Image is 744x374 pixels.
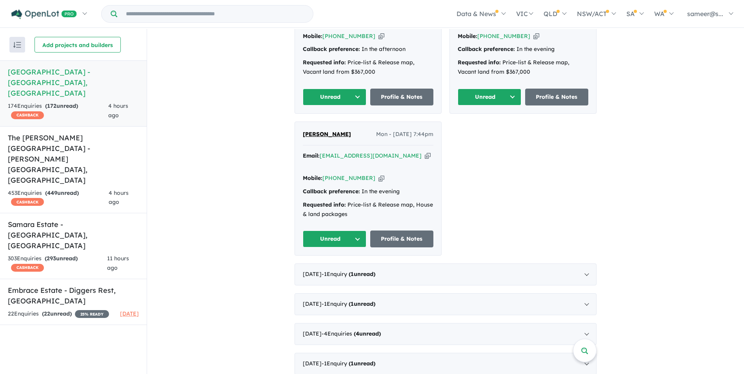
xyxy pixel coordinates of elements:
span: [PERSON_NAME] [303,131,351,138]
div: 303 Enquir ies [8,254,107,273]
span: 172 [47,102,56,109]
span: 22 [44,310,50,317]
button: Copy [425,152,431,160]
div: In the evening [303,187,433,196]
span: [DATE] [120,310,139,317]
span: 1 [351,271,354,278]
a: [PHONE_NUMBER] [477,33,530,40]
button: Copy [533,32,539,40]
span: 4 [356,330,359,337]
strong: ( unread) [354,330,381,337]
strong: ( unread) [45,255,78,262]
a: [PHONE_NUMBER] [322,174,375,182]
img: sort.svg [13,42,21,48]
span: 1 [351,300,354,307]
div: Price-list & Release map, House & land packages [303,200,433,219]
strong: Callback preference: [458,45,515,53]
span: - 1 Enquir y [322,360,375,367]
span: CASHBACK [11,198,44,206]
div: [DATE] [295,293,597,315]
span: sameer@s... [687,10,723,18]
span: 4 hours ago [109,189,129,206]
strong: ( unread) [45,189,79,196]
span: 1 [351,360,354,367]
span: 11 hours ago [107,255,129,271]
div: In the evening [458,45,588,54]
a: Profile & Notes [370,231,434,247]
strong: ( unread) [45,102,78,109]
strong: Mobile: [303,174,322,182]
span: - 1 Enquir y [322,300,375,307]
div: 453 Enquir ies [8,189,109,207]
strong: ( unread) [349,300,375,307]
strong: Mobile: [303,33,322,40]
span: CASHBACK [11,264,44,272]
div: 22 Enquir ies [8,309,109,319]
strong: Requested info: [303,201,346,208]
button: Unread [303,231,366,247]
div: [DATE] [295,263,597,285]
span: 25 % READY [75,310,109,318]
div: 174 Enquir ies [8,102,108,120]
strong: ( unread) [42,310,72,317]
h5: [GEOGRAPHIC_DATA] - [GEOGRAPHIC_DATA] , [GEOGRAPHIC_DATA] [8,67,139,98]
span: - 1 Enquir y [322,271,375,278]
strong: Callback preference: [303,188,360,195]
input: Try estate name, suburb, builder or developer [119,5,311,22]
span: 449 [47,189,57,196]
strong: Callback preference: [303,45,360,53]
span: Mon - [DATE] 7:44pm [376,130,433,139]
img: Openlot PRO Logo White [11,9,77,19]
a: [PERSON_NAME] [303,130,351,139]
span: - 4 Enquir ies [322,330,381,337]
span: CASHBACK [11,111,44,119]
a: Profile & Notes [370,89,434,105]
button: Unread [458,89,521,105]
h5: The [PERSON_NAME][GEOGRAPHIC_DATA] - [PERSON_NAME][GEOGRAPHIC_DATA] , [GEOGRAPHIC_DATA] [8,133,139,185]
div: Price-list & Release map, Vacant land from $367,000 [303,58,433,77]
strong: Mobile: [458,33,477,40]
a: [PHONE_NUMBER] [322,33,375,40]
strong: ( unread) [349,271,375,278]
div: [DATE] [295,323,597,345]
strong: ( unread) [349,360,375,367]
strong: Requested info: [303,59,346,66]
button: Copy [378,174,384,182]
div: Price-list & Release map, Vacant land from $367,000 [458,58,588,77]
button: Copy [378,32,384,40]
button: Unread [303,89,366,105]
h5: Samara Estate - [GEOGRAPHIC_DATA] , [GEOGRAPHIC_DATA] [8,219,139,251]
strong: Requested info: [458,59,501,66]
a: Profile & Notes [525,89,589,105]
span: 293 [47,255,56,262]
div: In the afternoon [303,45,433,54]
a: [EMAIL_ADDRESS][DOMAIN_NAME] [320,152,422,159]
span: 4 hours ago [108,102,128,119]
button: Add projects and builders [35,37,121,53]
strong: Email: [303,152,320,159]
h5: Embrace Estate - Diggers Rest , [GEOGRAPHIC_DATA] [8,285,139,306]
